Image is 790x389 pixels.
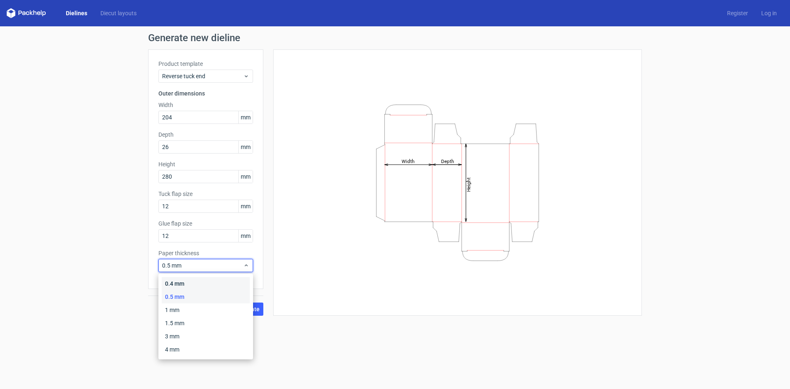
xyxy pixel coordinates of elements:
[158,190,253,198] label: Tuck flap size
[158,130,253,139] label: Depth
[158,219,253,228] label: Glue flap size
[755,9,783,17] a: Log in
[720,9,755,17] a: Register
[238,230,253,242] span: mm
[148,33,642,43] h1: Generate new dieline
[158,89,253,98] h3: Outer dimensions
[162,72,243,80] span: Reverse tuck end
[162,277,250,290] div: 0.4 mm
[162,343,250,356] div: 4 mm
[441,158,454,164] tspan: Depth
[158,101,253,109] label: Width
[466,177,472,191] tspan: Height
[59,9,94,17] a: Dielines
[162,303,250,317] div: 1 mm
[402,158,415,164] tspan: Width
[162,290,250,303] div: 0.5 mm
[162,330,250,343] div: 3 mm
[238,141,253,153] span: mm
[238,111,253,123] span: mm
[158,160,253,168] label: Height
[158,249,253,257] label: Paper thickness
[238,200,253,212] span: mm
[94,9,143,17] a: Diecut layouts
[162,261,243,270] span: 0.5 mm
[158,60,253,68] label: Product template
[162,317,250,330] div: 1.5 mm
[238,170,253,183] span: mm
